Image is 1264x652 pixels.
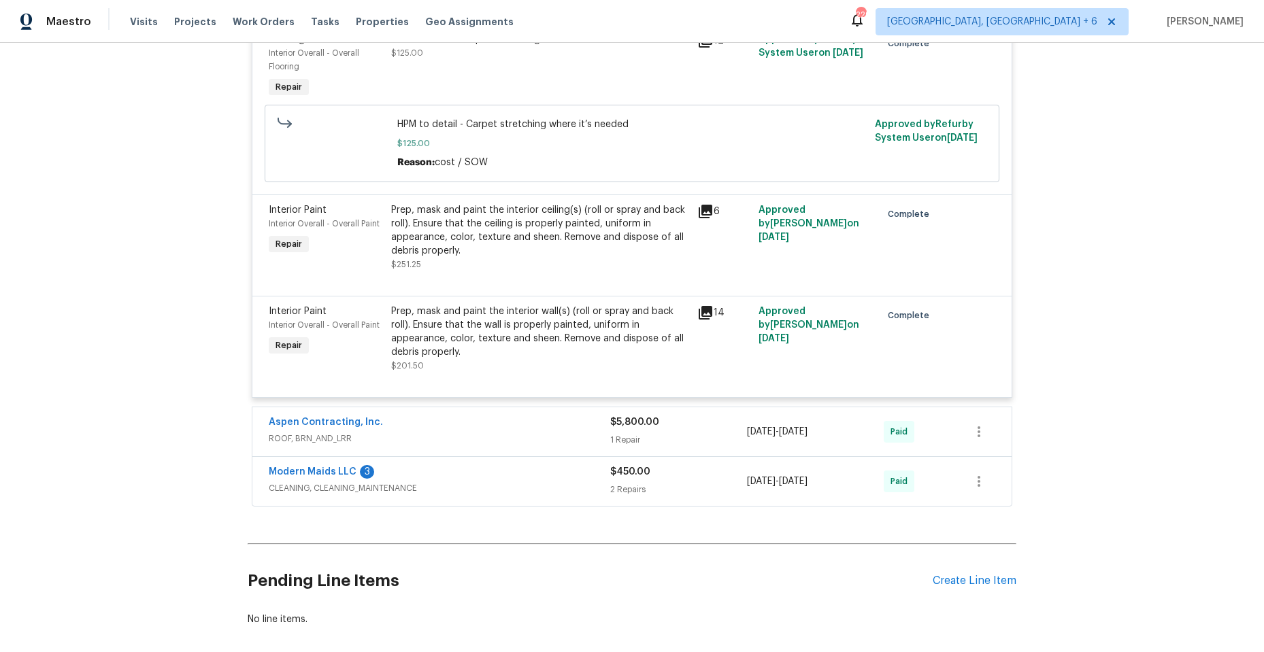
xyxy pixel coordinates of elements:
[174,15,216,29] span: Projects
[270,80,307,94] span: Repair
[391,260,421,269] span: $251.25
[888,309,935,322] span: Complete
[233,15,295,29] span: Work Orders
[270,339,307,352] span: Repair
[759,334,789,343] span: [DATE]
[269,205,327,215] span: Interior Paint
[269,49,359,71] span: Interior Overall - Overall Flooring
[747,477,776,486] span: [DATE]
[248,549,933,613] h2: Pending Line Items
[933,574,1016,587] div: Create Line Item
[887,15,1097,29] span: [GEOGRAPHIC_DATA], [GEOGRAPHIC_DATA] + 6
[269,432,610,445] span: ROOF, BRN_AND_LRR
[697,305,750,321] div: 14
[888,37,935,50] span: Complete
[697,203,750,220] div: 6
[759,233,789,242] span: [DATE]
[1161,15,1244,29] span: [PERSON_NAME]
[947,133,978,143] span: [DATE]
[833,48,863,58] span: [DATE]
[435,158,488,167] span: cost / SOW
[610,417,659,427] span: $5,800.00
[391,203,689,258] div: Prep, mask and paint the interior ceiling(s) (roll or spray and back roll). Ensure that the ceili...
[747,425,808,439] span: -
[269,481,610,495] span: CLEANING, CLEANING_MAINTENANCE
[397,118,867,131] span: HPM to detail - Carpet stretching where it’s needed
[130,15,158,29] span: Visits
[391,49,423,57] span: $125.00
[269,321,380,329] span: Interior Overall - Overall Paint
[356,15,409,29] span: Properties
[269,417,383,427] a: Aspen Contracting, Inc.
[875,120,978,143] span: Approved by Refurby System User on
[856,8,865,22] div: 229
[391,362,424,370] span: $201.50
[779,477,808,486] span: [DATE]
[311,17,339,27] span: Tasks
[270,237,307,251] span: Repair
[759,307,859,343] span: Approved by [PERSON_NAME] on
[397,158,435,167] span: Reason:
[610,483,747,496] div: 2 Repairs
[269,220,380,228] span: Interior Overall - Overall Paint
[391,305,689,359] div: Prep, mask and paint the interior wall(s) (roll or spray and back roll). Ensure that the wall is ...
[779,427,808,436] span: [DATE]
[397,137,867,150] span: $125.00
[610,467,650,477] span: $450.00
[747,427,776,436] span: [DATE]
[891,475,913,488] span: Paid
[747,475,808,488] span: -
[269,467,356,477] a: Modern Maids LLC
[269,307,327,316] span: Interior Paint
[610,433,747,447] div: 1 Repair
[891,425,913,439] span: Paid
[360,465,374,479] div: 3
[46,15,91,29] span: Maestro
[248,613,1016,626] div: No line items.
[759,205,859,242] span: Approved by [PERSON_NAME] on
[425,15,514,29] span: Geo Assignments
[888,207,935,221] span: Complete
